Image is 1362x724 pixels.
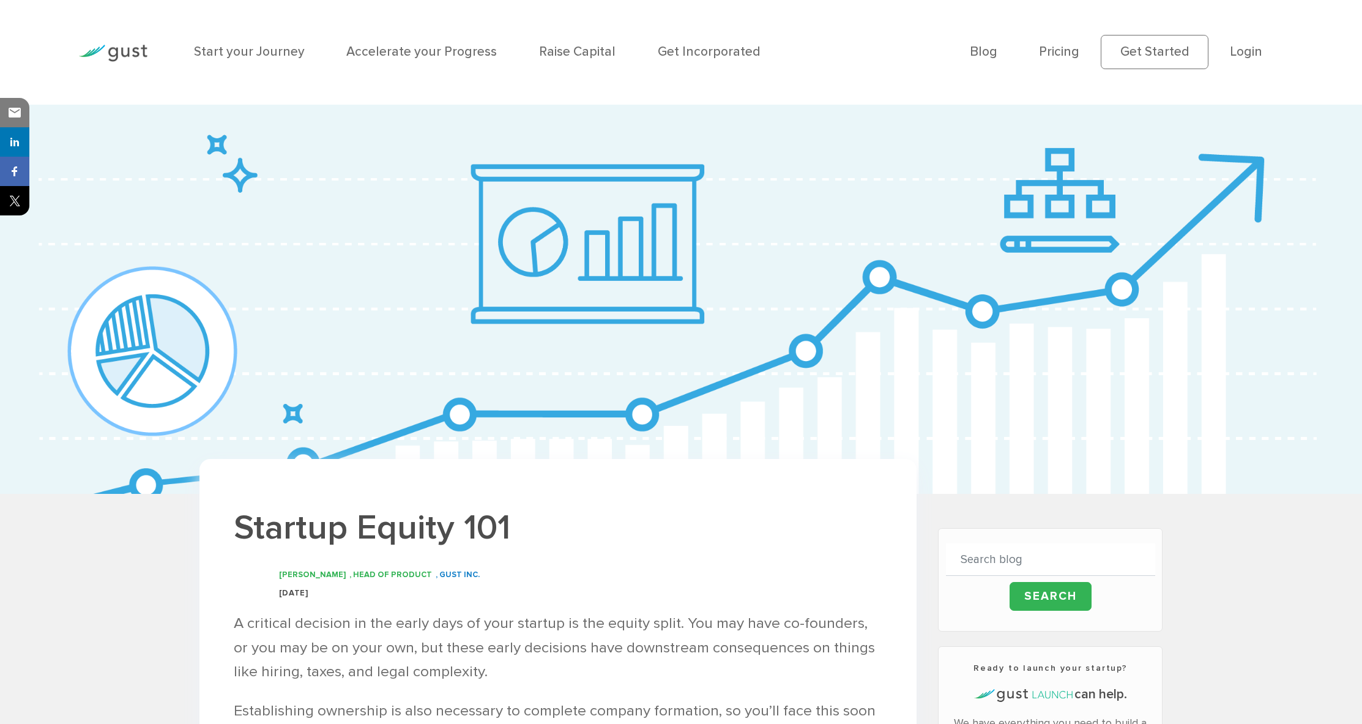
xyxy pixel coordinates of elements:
[946,662,1155,674] h3: Ready to launch your startup?
[79,45,147,61] img: Gust Logo
[349,570,432,580] span: , HEAD OF PRODUCT
[946,685,1155,704] h4: can help.
[658,44,761,59] a: Get Incorporated
[346,44,497,59] a: Accelerate your Progress
[436,570,480,580] span: , GUST INC.
[1230,44,1262,59] a: Login
[1101,35,1209,69] a: Get Started
[194,44,305,59] a: Start your Journey
[279,570,346,580] span: [PERSON_NAME]
[946,543,1155,576] input: Search blog
[1039,44,1079,59] a: Pricing
[234,505,882,551] h1: Startup Equity 101
[234,611,882,684] p: A critical decision in the early days of your startup is the equity split. You may have co-founde...
[970,44,997,59] a: Blog
[539,44,616,59] a: Raise Capital
[1010,582,1092,611] input: Search
[279,588,308,598] span: [DATE]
